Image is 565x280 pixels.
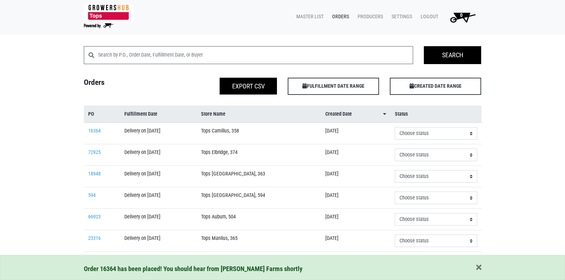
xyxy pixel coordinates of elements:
[88,235,101,241] a: 23316
[386,10,415,24] a: Settings
[197,252,321,273] td: Tops Chittenango, 359
[197,187,321,209] td: Tops [GEOGRAPHIC_DATA], 594
[325,110,352,118] span: Created Date
[220,78,277,95] button: Export CSV
[321,252,391,273] td: [DATE]
[395,110,408,118] span: Status
[321,144,391,166] td: [DATE]
[325,110,386,118] a: Created Date
[120,209,197,230] td: Delivery on [DATE]
[197,166,321,187] td: Tops [GEOGRAPHIC_DATA], 363
[291,10,326,24] a: Master List
[120,122,197,144] td: Delivery on [DATE]
[88,110,94,118] span: PO
[424,46,481,64] input: Search
[201,110,317,118] a: Store Name
[84,23,114,28] img: Powered by Big Wheelbarrow
[120,252,197,273] td: Delivery on [DATE]
[321,209,391,230] td: [DATE]
[326,10,352,24] a: Orders
[98,46,413,64] input: Search by P.O., Order Date, Fulfillment Date, or Buyer
[120,144,197,166] td: Delivery on [DATE]
[460,12,463,18] span: 0
[78,78,181,92] h4: Orders
[288,78,379,95] span: FULFILLMENT DATE RANGE
[321,187,391,209] td: [DATE]
[88,171,101,177] a: 18948
[321,230,391,252] td: [DATE]
[390,78,481,95] span: CREATED DATE RANGE
[120,230,197,252] td: Delivery on [DATE]
[88,149,101,155] a: 72925
[415,10,441,24] a: Logout
[120,187,197,209] td: Delivery on [DATE]
[120,166,197,187] td: Delivery on [DATE]
[124,110,192,118] a: Fulfillment Date
[395,110,477,118] a: Status
[321,122,391,144] td: [DATE]
[84,5,134,20] img: 279edf242af8f9d49a69d9d2afa010fb.png
[321,166,391,187] td: [DATE]
[88,128,101,134] a: 16364
[352,10,386,24] a: Producers
[197,144,321,166] td: Tops Elbridge, 374
[84,264,482,274] div: Order 16364 has been placed! You should hear from [PERSON_NAME] Farms shortly
[88,214,101,220] a: 66923
[197,122,321,144] td: Tops Camillus, 358
[201,110,225,118] span: Store Name
[124,110,157,118] span: Fulfillment Date
[441,10,482,24] a: 0
[88,110,116,118] a: PO
[197,209,321,230] td: Tops Auburn, 504
[197,230,321,252] td: Tops Manlius, 365
[88,192,96,198] a: 594
[447,10,479,24] img: Cart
